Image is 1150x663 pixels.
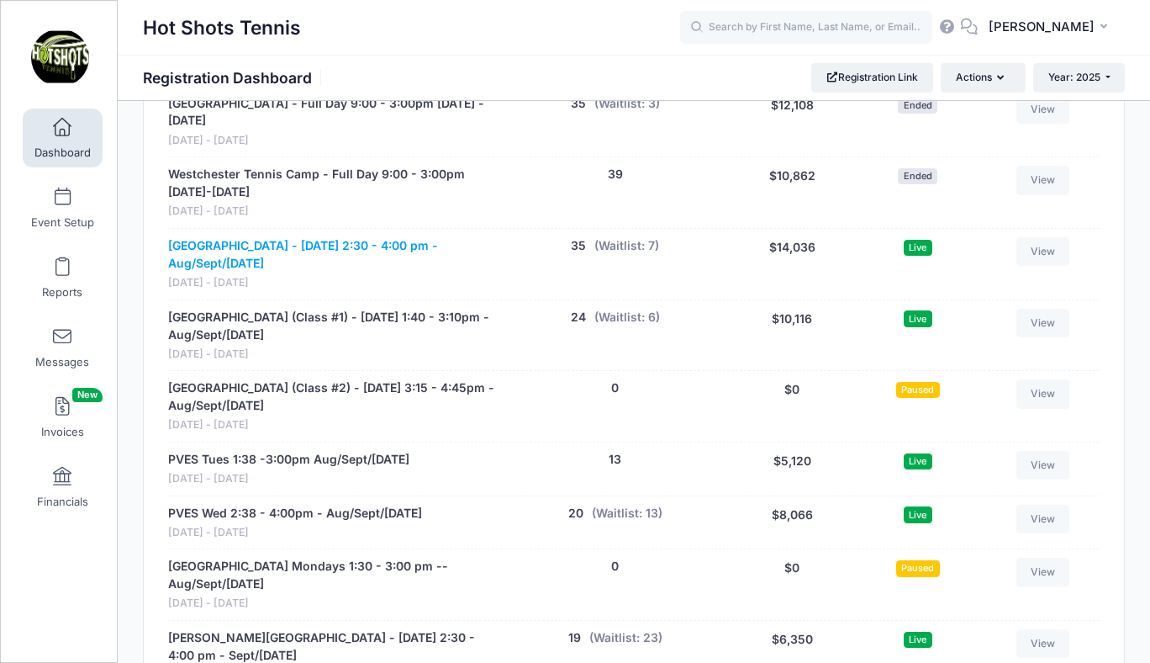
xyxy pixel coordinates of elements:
[571,95,586,113] button: 35
[727,309,857,363] div: $10,116
[594,95,660,113] button: (Waitlist: 3)
[41,425,84,439] span: Invoices
[168,275,495,291] span: [DATE] - [DATE]
[896,560,940,576] span: Paused
[611,379,619,397] button: 0
[168,347,495,363] span: [DATE] - [DATE]
[611,558,619,575] button: 0
[811,63,933,92] a: Registration Link
[168,558,495,593] a: [GEOGRAPHIC_DATA] Mondays 1:30 - 3:00 pm --Aug/Sept/[DATE]
[904,507,932,522] span: Live
[168,204,495,220] span: [DATE] - [DATE]
[1016,451,1070,480] a: View
[29,26,92,89] img: Hot Shots Tennis
[42,285,82,300] span: Reports
[594,309,660,326] button: (Waitlist: 6)
[23,458,103,517] a: Financials
[904,310,932,326] span: Live
[568,629,581,647] button: 19
[23,248,103,307] a: Reports
[594,237,659,255] button: (Waitlist: 7)
[1016,166,1070,194] a: View
[727,451,857,487] div: $5,120
[168,95,495,130] a: [GEOGRAPHIC_DATA] - Full Day 9:00 - 3:00pm [DATE] - [DATE]
[1016,237,1070,266] a: View
[168,505,422,522] a: PVES Wed 2:38 - 4:00pm - Aug/Sept/[DATE]
[978,8,1125,47] button: [PERSON_NAME]
[904,632,932,648] span: Live
[904,240,932,256] span: Live
[168,451,409,469] a: PVES Tues 1:38 -3:00pm Aug/Sept/[DATE]
[608,166,623,183] button: 39
[680,11,932,45] input: Search by First Name, Last Name, or Email...
[941,63,1025,92] button: Actions
[1016,379,1070,408] a: View
[904,453,932,469] span: Live
[23,388,103,447] a: InvoicesNew
[727,166,857,220] div: $10,862
[143,8,301,47] h1: Hot Shots Tennis
[35,355,89,369] span: Messages
[168,525,422,541] span: [DATE] - [DATE]
[989,18,1095,36] span: [PERSON_NAME]
[1016,629,1070,658] a: View
[592,505,662,522] button: (Waitlist: 13)
[896,382,940,398] span: Paused
[31,215,94,230] span: Event Setup
[168,133,495,149] span: [DATE] - [DATE]
[72,388,103,402] span: New
[727,237,857,291] div: $14,036
[23,318,103,377] a: Messages
[168,379,495,415] a: [GEOGRAPHIC_DATA] (Class #2) - [DATE] 3:15 - 4:45pm - Aug/Sept/[DATE]
[168,417,495,433] span: [DATE] - [DATE]
[168,309,495,344] a: [GEOGRAPHIC_DATA] (Class #1) - [DATE] 1:40 - 3:10pm - Aug/Sept/[DATE]
[168,471,409,487] span: [DATE] - [DATE]
[727,95,857,149] div: $12,108
[1048,71,1100,83] span: Year: 2025
[143,69,326,87] h1: Registration Dashboard
[168,237,495,273] a: [GEOGRAPHIC_DATA] - [DATE] 2:30 - 4:00 pm - Aug/Sept/[DATE]
[898,97,937,113] span: Ended
[727,558,857,612] div: $0
[727,505,857,541] div: $8,066
[1033,63,1125,92] button: Year: 2025
[609,451,621,469] button: 13
[1016,558,1070,586] a: View
[1,18,119,98] a: Hot Shots Tennis
[1016,309,1070,337] a: View
[23,109,103,167] a: Dashboard
[727,379,857,433] div: $0
[589,629,662,647] button: (Waitlist: 23)
[168,166,495,201] a: Westchester Tennis Camp - Full Day 9:00 - 3:00pm [DATE]-[DATE]
[1016,505,1070,533] a: View
[571,309,586,326] button: 24
[23,178,103,237] a: Event Setup
[568,505,583,522] button: 20
[34,146,91,160] span: Dashboard
[168,596,495,612] span: [DATE] - [DATE]
[1016,95,1070,124] a: View
[37,495,88,509] span: Financials
[571,237,586,255] button: 35
[898,168,937,184] span: Ended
